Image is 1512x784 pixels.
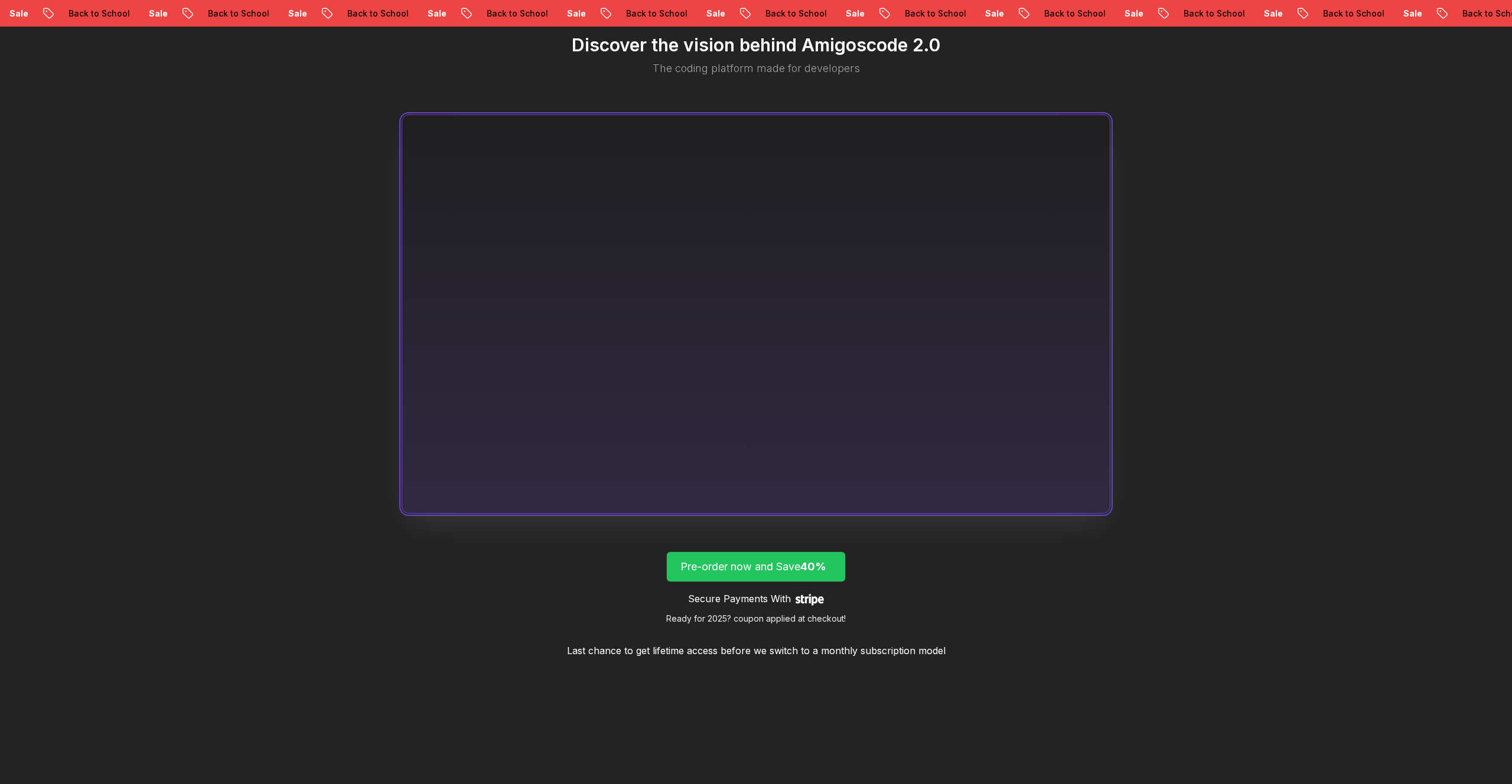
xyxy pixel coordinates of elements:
[338,8,418,19] p: Back to School
[1035,8,1115,19] p: Back to School
[617,8,697,19] p: Back to School
[477,8,558,19] p: Back to School
[198,8,279,19] p: Back to School
[836,8,874,19] p: Sale
[756,8,836,19] p: Back to School
[59,8,139,19] p: Back to School
[688,592,791,606] p: Secure Payments With
[279,8,317,19] p: Sale
[1394,8,1432,19] p: Sale
[1115,8,1153,19] p: Sale
[558,8,595,19] p: Sale
[1314,8,1394,19] p: Back to School
[895,8,976,19] p: Back to School
[800,560,826,573] span: 40%
[1254,8,1292,19] p: Sale
[567,643,946,658] p: Last chance to get lifetime access before we switch to a monthly subscription model
[1174,8,1254,19] p: Back to School
[402,115,1110,513] iframe: demo
[586,60,926,77] p: The coding platform made for developers
[697,8,735,19] p: Sale
[976,8,1014,19] p: Sale
[666,551,846,625] a: lifetime-access
[680,558,832,575] p: Pre-order now and Save
[139,8,177,19] p: Sale
[402,34,1110,55] h2: Discover the vision behind Amigoscode 2.0
[666,613,846,625] p: Ready for 2025? coupon applied at checkout!
[418,8,456,19] p: Sale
